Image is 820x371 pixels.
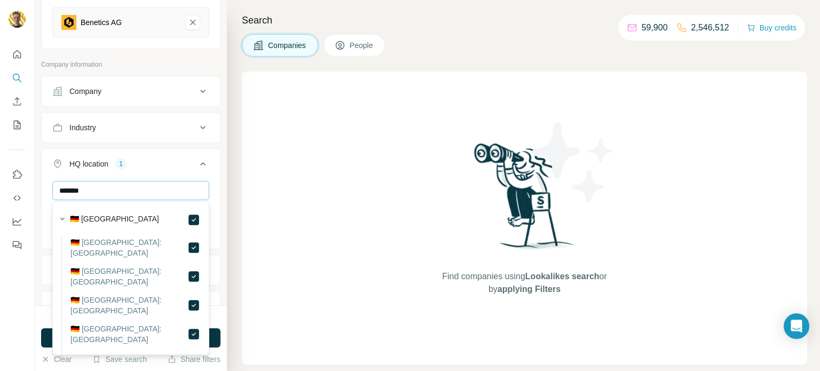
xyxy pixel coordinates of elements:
[747,20,797,35] button: Buy credits
[9,212,26,231] button: Dashboard
[69,159,108,169] div: HQ location
[691,21,729,34] p: 2,546,512
[439,270,610,296] span: Find companies using or by
[642,21,668,34] p: 59,900
[41,60,220,69] p: Company information
[61,15,76,30] img: Benetics AG-logo
[41,354,72,365] button: Clear
[69,122,96,133] div: Industry
[115,159,127,169] div: 1
[9,115,26,135] button: My lists
[525,114,621,210] img: Surfe Illustration - Stars
[42,257,220,283] button: Annual revenue ($)
[9,45,26,64] button: Quick start
[469,140,580,259] img: Surfe Illustration - Woman searching with binoculars
[242,13,807,28] h4: Search
[42,151,220,181] button: HQ location1
[69,86,101,97] div: Company
[9,188,26,208] button: Use Surfe API
[92,354,147,365] button: Save search
[525,272,600,281] span: Lookalikes search
[81,17,122,28] div: Benetics AG
[185,15,200,30] button: Benetics AG-remove-button
[9,235,26,255] button: Feedback
[70,266,187,287] label: 🇩🇪 [GEOGRAPHIC_DATA]: [GEOGRAPHIC_DATA]
[498,285,561,294] span: applying Filters
[268,40,307,51] span: Companies
[9,92,26,111] button: Enrich CSV
[9,11,26,28] img: Avatar
[70,237,187,258] label: 🇩🇪 [GEOGRAPHIC_DATA]: [GEOGRAPHIC_DATA]
[784,313,809,339] div: Open Intercom Messenger
[41,328,220,348] button: Run search
[70,214,159,226] label: 🇩🇪 [GEOGRAPHIC_DATA]
[70,295,187,316] label: 🇩🇪 [GEOGRAPHIC_DATA]: [GEOGRAPHIC_DATA]
[42,294,220,319] button: Employees (size)
[350,40,374,51] span: People
[42,78,220,104] button: Company
[70,323,187,345] label: 🇩🇪 [GEOGRAPHIC_DATA]: [GEOGRAPHIC_DATA]
[168,354,220,365] button: Share filters
[9,68,26,88] button: Search
[42,115,220,140] button: Industry
[9,165,26,184] button: Use Surfe on LinkedIn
